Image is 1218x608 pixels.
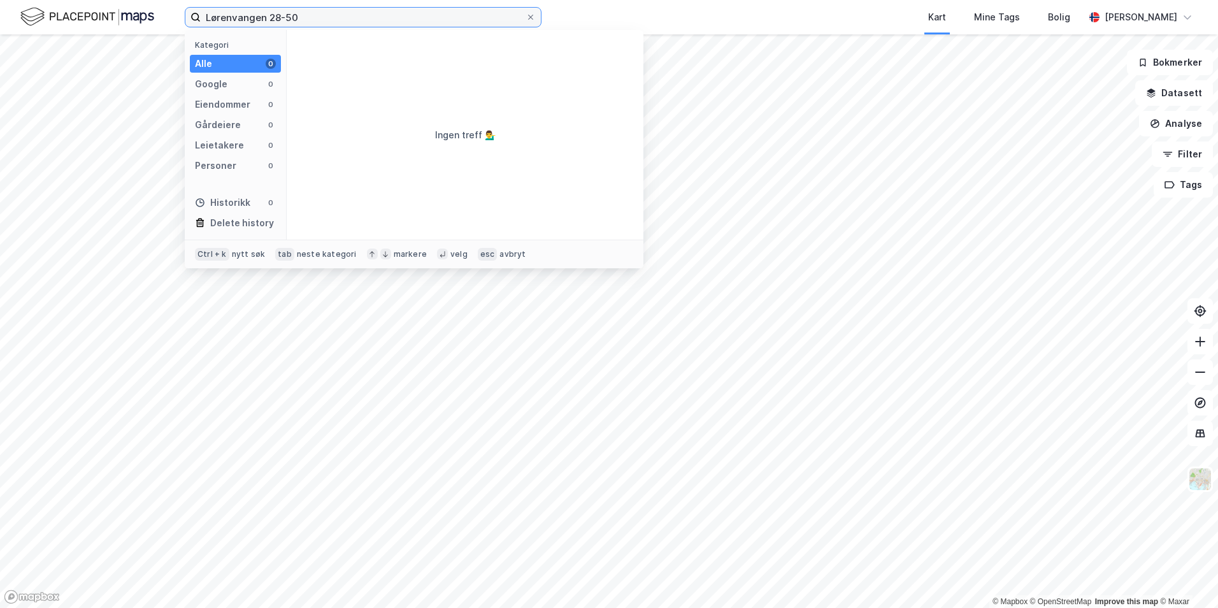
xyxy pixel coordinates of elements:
[1139,111,1213,136] button: Analyse
[195,40,281,50] div: Kategori
[297,249,357,259] div: neste kategori
[499,249,526,259] div: avbryt
[1154,547,1218,608] iframe: Chat Widget
[275,248,294,261] div: tab
[195,76,227,92] div: Google
[478,248,498,261] div: esc
[435,127,496,143] div: Ingen treff 💁‍♂️
[1127,50,1213,75] button: Bokmerker
[195,117,241,133] div: Gårdeiere
[266,161,276,171] div: 0
[232,249,266,259] div: nytt søk
[1135,80,1213,106] button: Datasett
[195,56,212,71] div: Alle
[394,249,427,259] div: markere
[266,198,276,208] div: 0
[1152,141,1213,167] button: Filter
[20,6,154,28] img: logo.f888ab2527a4732fd821a326f86c7f29.svg
[195,158,236,173] div: Personer
[266,59,276,69] div: 0
[195,97,250,112] div: Eiendommer
[195,195,250,210] div: Historikk
[974,10,1020,25] div: Mine Tags
[266,120,276,130] div: 0
[1154,547,1218,608] div: Kontrollprogram for chat
[1048,10,1070,25] div: Bolig
[1188,467,1212,491] img: Z
[266,140,276,150] div: 0
[1030,597,1092,606] a: OpenStreetMap
[266,79,276,89] div: 0
[450,249,468,259] div: velg
[195,248,229,261] div: Ctrl + k
[1154,172,1213,198] button: Tags
[992,597,1028,606] a: Mapbox
[266,99,276,110] div: 0
[1105,10,1177,25] div: [PERSON_NAME]
[201,8,526,27] input: Søk på adresse, matrikkel, gårdeiere, leietakere eller personer
[210,215,274,231] div: Delete history
[4,590,60,604] a: Mapbox homepage
[1095,597,1158,606] a: Improve this map
[195,138,244,153] div: Leietakere
[928,10,946,25] div: Kart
